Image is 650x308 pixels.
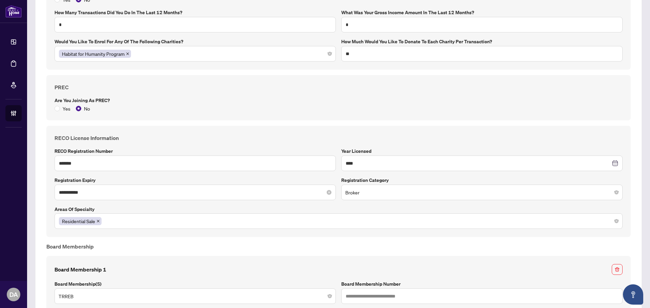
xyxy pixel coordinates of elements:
[55,280,336,288] label: Board Membership(s)
[55,83,623,91] h4: PREC
[46,242,631,251] h4: Board Membership
[328,52,332,56] span: close-circle
[60,105,73,112] span: Yes
[55,134,623,142] h4: RECO License Information
[327,190,331,195] span: close-circle
[614,190,619,194] span: close-circle
[614,219,619,223] span: close-circle
[55,38,336,45] label: Would you like to enrol for any of the following charities?
[126,52,129,55] span: close
[341,9,623,16] label: What was your gross income amount in the last 12 months?
[341,147,623,155] label: Year Licensed
[623,284,643,305] button: Open asap
[341,280,623,288] label: Board Membership Number
[345,186,619,199] span: Broker
[55,147,336,155] label: RECO Registration Number
[59,217,102,225] span: Residential Sale
[55,206,623,213] label: Areas of Specialty
[5,5,22,18] img: logo
[55,9,336,16] label: How many transactions did you do in the last 12 months?
[328,294,332,298] span: close-circle
[81,105,93,112] span: No
[55,176,336,184] label: Registration Expiry
[341,176,623,184] label: Registration Category
[341,38,623,45] label: How much would you like to donate to each charity per transaction?
[59,50,131,58] span: Habitat for Humanity Program
[55,265,106,274] h4: Board Membership 1
[59,290,332,303] span: TRREB
[96,219,100,223] span: close
[62,217,95,225] span: Residential Sale
[62,50,125,57] span: Habitat for Humanity Program
[55,97,623,104] label: Are you joining as PREC?
[9,290,18,299] span: DA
